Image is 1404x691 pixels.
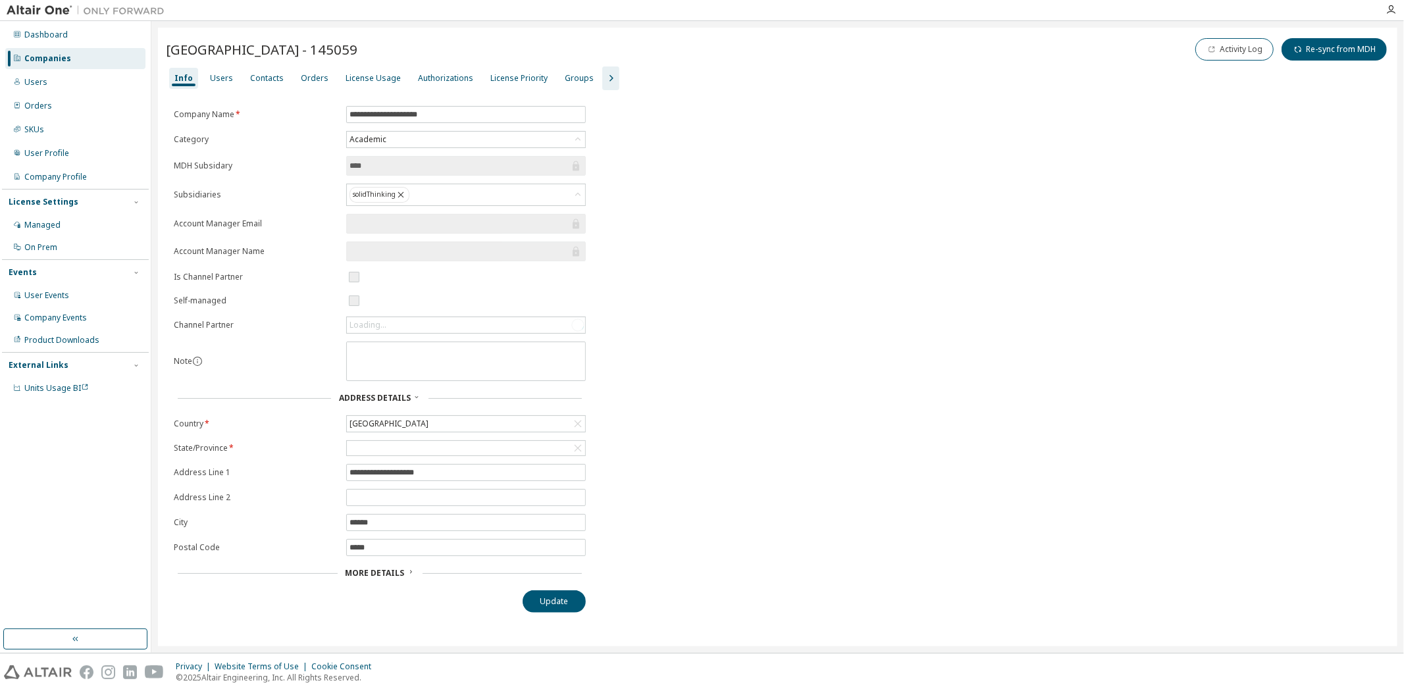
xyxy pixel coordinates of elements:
[4,665,72,679] img: altair_logo.svg
[24,30,68,40] div: Dashboard
[1282,38,1387,61] button: Re-sync from MDH
[123,665,137,679] img: linkedin.svg
[9,360,68,371] div: External Links
[176,672,379,683] p: © 2025 Altair Engineering, Inc. All Rights Reserved.
[174,218,338,229] label: Account Manager Email
[7,4,171,17] img: Altair One
[347,317,585,333] div: Loading...
[24,220,61,230] div: Managed
[24,313,87,323] div: Company Events
[350,187,409,203] div: solidThinking
[9,197,78,207] div: License Settings
[210,73,233,84] div: Users
[350,320,386,330] div: Loading...
[174,443,338,453] label: State/Province
[101,665,115,679] img: instagram.svg
[24,53,71,64] div: Companies
[174,517,338,528] label: City
[174,246,338,257] label: Account Manager Name
[24,101,52,111] div: Orders
[174,109,338,120] label: Company Name
[1195,38,1274,61] button: Activity Log
[174,190,338,200] label: Subsidiaries
[174,419,338,429] label: Country
[174,272,338,282] label: Is Channel Partner
[347,132,585,147] div: Academic
[174,134,338,145] label: Category
[418,73,473,84] div: Authorizations
[347,416,585,432] div: [GEOGRAPHIC_DATA]
[523,590,586,613] button: Update
[174,467,338,478] label: Address Line 1
[174,355,192,367] label: Note
[301,73,328,84] div: Orders
[490,73,548,84] div: License Priority
[174,492,338,503] label: Address Line 2
[174,73,193,84] div: Info
[565,73,594,84] div: Groups
[24,290,69,301] div: User Events
[24,148,69,159] div: User Profile
[24,382,89,394] span: Units Usage BI
[348,132,388,147] div: Academic
[174,161,338,171] label: MDH Subsidary
[9,267,37,278] div: Events
[176,661,215,672] div: Privacy
[174,295,338,306] label: Self-managed
[174,320,338,330] label: Channel Partner
[24,335,99,345] div: Product Downloads
[215,661,311,672] div: Website Terms of Use
[311,661,379,672] div: Cookie Consent
[192,356,203,367] button: information
[346,73,401,84] div: License Usage
[347,184,585,205] div: solidThinking
[346,567,405,578] span: More Details
[145,665,164,679] img: youtube.svg
[80,665,93,679] img: facebook.svg
[24,242,57,253] div: On Prem
[339,392,411,403] span: Address Details
[24,77,47,88] div: Users
[250,73,284,84] div: Contacts
[24,124,44,135] div: SKUs
[174,542,338,553] label: Postal Code
[348,417,430,431] div: [GEOGRAPHIC_DATA]
[166,40,357,59] span: [GEOGRAPHIC_DATA] - 145059
[24,172,87,182] div: Company Profile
